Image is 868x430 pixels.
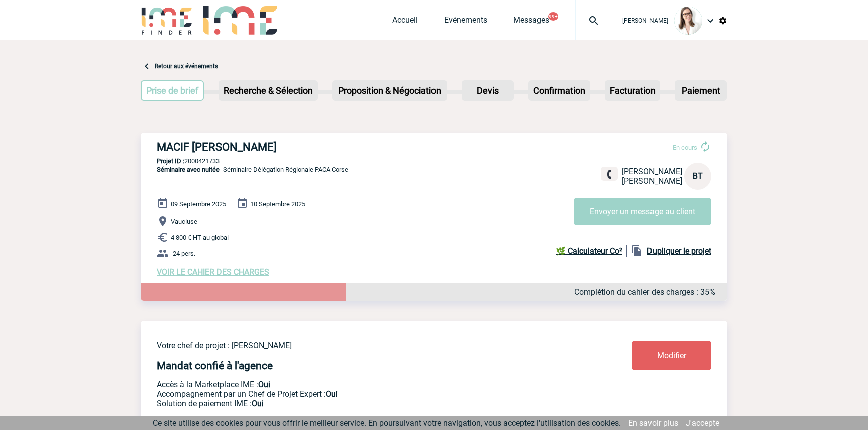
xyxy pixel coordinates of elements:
[250,200,305,208] span: 10 Septembre 2025
[606,81,660,100] p: Facturation
[153,418,621,428] span: Ce site utilise des cookies pour vous offrir le meilleur service. En poursuivant votre navigation...
[173,250,195,257] span: 24 pers.
[686,418,719,428] a: J'accepte
[142,81,203,100] p: Prise de brief
[622,176,682,186] span: [PERSON_NAME]
[548,12,558,21] button: 99+
[141,157,727,165] p: 2000421733
[171,218,197,225] span: Vaucluse
[657,351,686,360] span: Modifier
[258,380,270,389] b: Oui
[171,200,226,208] span: 09 Septembre 2025
[693,171,703,181] span: BT
[171,234,229,241] span: 4 800 € HT au global
[157,157,184,165] b: Projet ID :
[157,341,573,350] p: Votre chef de projet : [PERSON_NAME]
[157,399,573,408] p: Conformité aux process achat client, Prise en charge de la facturation, Mutualisation de plusieur...
[647,246,711,256] b: Dupliquer le projet
[605,170,614,179] img: fixe.png
[392,15,418,29] a: Accueil
[674,7,702,35] img: 122719-0.jpg
[529,81,589,100] p: Confirmation
[556,246,622,256] b: 🌿 Calculateur Co²
[673,144,697,151] span: En cours
[622,167,682,176] span: [PERSON_NAME]
[326,389,338,399] b: Oui
[444,15,487,29] a: Evénements
[157,267,269,277] a: VOIR LE CAHIER DES CHARGES
[157,166,348,173] span: - Séminaire Délégation Régionale PACA Corse
[676,81,726,100] p: Paiement
[220,81,317,100] p: Recherche & Sélection
[513,15,549,29] a: Messages
[556,245,627,257] a: 🌿 Calculateur Co²
[574,198,711,225] button: Envoyer un message au client
[631,245,643,257] img: file_copy-black-24dp.png
[157,141,458,153] h3: MACIF [PERSON_NAME]
[157,380,573,389] p: Accès à la Marketplace IME :
[333,81,446,100] p: Proposition & Négociation
[622,17,668,24] span: [PERSON_NAME]
[463,81,513,100] p: Devis
[252,399,264,408] b: Oui
[628,418,678,428] a: En savoir plus
[141,6,193,35] img: IME-Finder
[155,63,218,70] a: Retour aux événements
[157,389,573,399] p: Prestation payante
[157,360,273,372] h4: Mandat confié à l'agence
[157,166,220,173] span: Séminaire avec nuitée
